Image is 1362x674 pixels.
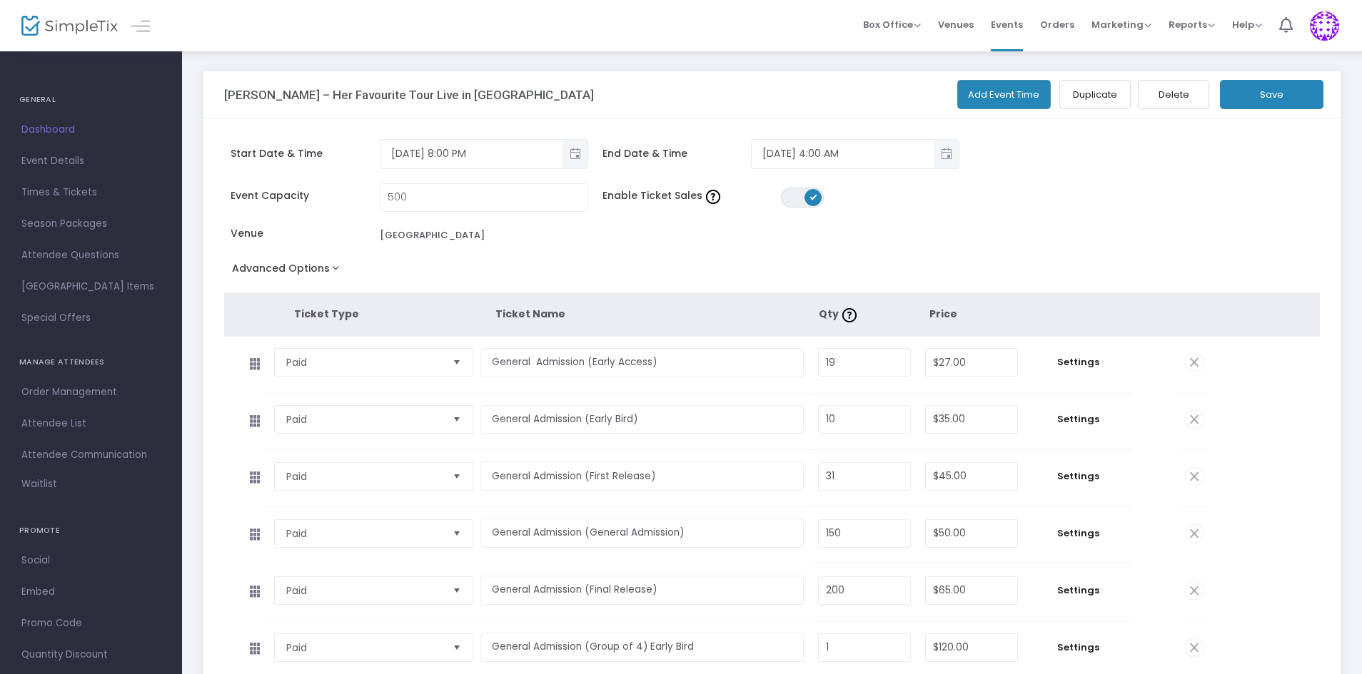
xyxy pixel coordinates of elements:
h3: [PERSON_NAME] – Her Favourite Tour Live in [GEOGRAPHIC_DATA] [224,88,594,102]
span: Order Management [21,383,161,402]
button: Select [447,577,467,604]
input: Enter a ticket type name. e.g. General Admission [480,461,804,491]
span: Dashboard [21,121,161,139]
span: Paid [286,526,441,541]
div: [GEOGRAPHIC_DATA] [380,228,485,242]
h4: MANAGE ATTENDEES [19,348,163,377]
span: Events [991,6,1023,43]
h4: PROMOTE [19,516,163,545]
span: Reports [1169,18,1215,31]
span: Season Packages [21,215,161,233]
span: Ticket Name [495,307,565,321]
span: Quantity Discount [21,645,161,664]
span: Settings [1032,583,1125,598]
span: Embed [21,583,161,601]
span: Price [929,307,957,321]
input: Price [926,463,1017,490]
span: Qty [819,307,860,321]
span: Attendee List [21,414,161,433]
input: Enter a ticket type name. e.g. General Admission [480,348,804,377]
span: Attendee Communication [21,446,161,464]
span: Settings [1032,412,1125,427]
button: Select [447,634,467,661]
button: Select [447,406,467,433]
input: Select date & time [752,142,934,165]
span: Paid [286,640,441,655]
button: Toggle popup [563,140,587,168]
button: Add Event Time [957,80,1051,109]
span: Attendee Questions [21,246,161,265]
span: Settings [1032,640,1125,655]
input: Enter a ticket type name. e.g. General Admission [480,405,804,434]
span: Start Date & Time [231,146,380,161]
input: Price [926,577,1017,604]
span: Special Offers [21,309,161,327]
span: Promo Code [21,614,161,633]
span: Paid [286,583,441,598]
span: Paid [286,355,441,369]
button: Save [1220,80,1323,109]
input: Enter a ticket type name. e.g. General Admission [480,519,804,548]
span: Event Details [21,152,161,170]
button: Select [447,463,467,490]
button: Delete [1138,80,1209,109]
input: Price [926,634,1017,661]
button: Select [447,520,467,547]
h4: GENERAL [19,86,163,114]
span: End Date & Time [602,146,752,161]
span: Event Capacity [231,188,380,203]
button: Select [447,349,467,376]
span: Social [21,551,161,570]
span: Enable Ticket Sales [602,188,781,203]
span: Paid [286,412,441,427]
span: Settings [1032,469,1125,484]
span: Times & Tickets [21,183,161,202]
span: Help [1232,18,1262,31]
button: Toggle popup [934,140,959,168]
span: Marketing [1091,18,1151,31]
span: Box Office [863,18,921,31]
img: question-mark [706,190,720,204]
span: Settings [1032,355,1125,369]
span: Waitlist [21,477,57,491]
input: Price [926,406,1017,433]
span: Venue [231,226,380,241]
span: Ticket Type [294,307,359,321]
img: question-mark [842,308,857,322]
input: Price [926,520,1017,547]
span: Settings [1032,526,1125,541]
span: Venues [938,6,974,43]
input: Enter a ticket type name. e.g. General Admission [480,633,804,662]
span: Paid [286,469,441,484]
span: [GEOGRAPHIC_DATA] Items [21,277,161,296]
span: ON [809,193,817,200]
button: Duplicate [1059,80,1131,109]
input: Select date & time [380,142,563,165]
button: Advanced Options [224,258,353,284]
input: Enter a ticket type name. e.g. General Admission [480,576,804,605]
input: Price [926,349,1017,376]
span: Orders [1040,6,1074,43]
